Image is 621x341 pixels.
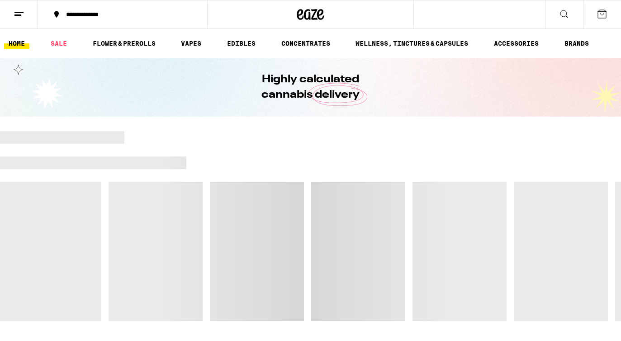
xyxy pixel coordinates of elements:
a: WELLNESS, TINCTURES & CAPSULES [351,38,473,49]
h1: Highly calculated cannabis delivery [236,72,385,103]
a: ACCESSORIES [489,38,543,49]
a: EDIBLES [223,38,260,49]
a: VAPES [176,38,206,49]
a: SALE [46,38,71,49]
a: HOME [4,38,29,49]
a: FLOWER & PREROLLS [88,38,160,49]
button: BRANDS [560,38,593,49]
a: CONCENTRATES [277,38,335,49]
